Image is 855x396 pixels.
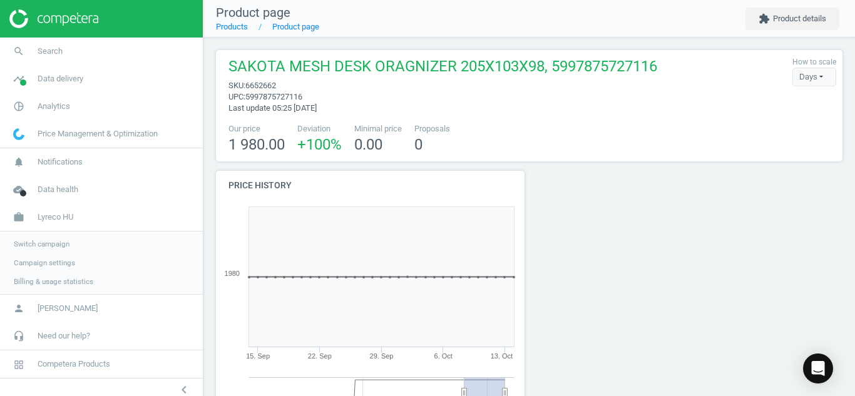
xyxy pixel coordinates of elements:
button: extensionProduct details [745,8,839,30]
tspan: 15. Sep [246,352,270,360]
img: ajHJNr6hYgQAAAAASUVORK5CYII= [9,9,98,28]
a: Products [216,22,248,31]
span: Switch campaign [14,239,69,249]
span: Last update 05:25 [DATE] [228,103,317,113]
tspan: 29. Sep [370,352,394,360]
tspan: 6. Oct [434,352,453,360]
i: headset_mic [7,324,31,348]
span: Campaign settings [14,258,75,268]
span: Price Management & Optimization [38,128,158,140]
span: Data health [38,184,78,195]
span: Search [38,46,63,57]
div: Open Intercom Messenger [803,353,833,383]
span: [PERSON_NAME] [38,303,98,314]
span: 0 [414,136,422,153]
span: Lyreco HU [38,211,73,223]
i: pie_chart_outlined [7,94,31,118]
tspan: 22. Sep [308,352,332,360]
i: extension [759,13,770,24]
span: Analytics [38,101,70,112]
span: Our price [228,123,285,135]
i: person [7,297,31,320]
img: wGWNvw8QSZomAAAAABJRU5ErkJggg== [13,128,24,140]
tspan: 13. Oct [491,352,513,360]
i: cloud_done [7,178,31,201]
span: 0.00 [354,136,382,153]
text: 1980 [225,270,240,277]
i: work [7,205,31,229]
span: SAKOTA MESH DESK ORAGNIZER 205X103X98, 5997875727116 [228,56,657,80]
span: Billing & usage statistics [14,277,93,287]
label: How to scale [792,57,836,68]
a: Product page [272,22,319,31]
span: Data delivery [38,73,83,84]
span: Need our help? [38,330,90,342]
span: 1 980.00 [228,136,285,153]
span: sku : [228,81,245,90]
i: search [7,39,31,63]
span: Notifications [38,156,83,168]
span: +100 % [297,136,342,153]
span: Proposals [414,123,450,135]
span: Deviation [297,123,342,135]
span: 6652662 [245,81,276,90]
span: Competera Products [38,358,110,370]
h4: Price history [216,171,525,200]
i: notifications [7,150,31,174]
span: 5997875727116 [245,92,302,101]
span: upc : [228,92,245,101]
span: Minimal price [354,123,402,135]
div: Days [792,68,836,86]
i: timeline [7,67,31,91]
span: Product page [216,5,290,20]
